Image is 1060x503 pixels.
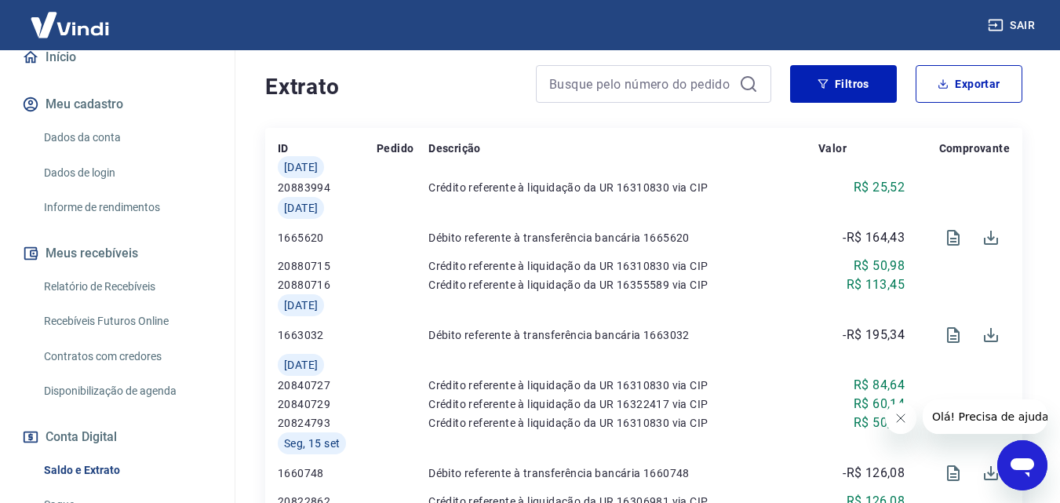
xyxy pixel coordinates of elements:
[38,305,216,337] a: Recebíveis Futuros Online
[38,271,216,303] a: Relatório de Recebíveis
[428,415,818,431] p: Crédito referente à liquidação da UR 16310830 via CIP
[854,414,905,432] p: R$ 50,56
[549,72,733,96] input: Busque pelo número do pedido
[428,277,818,293] p: Crédito referente à liquidação da UR 16355589 via CIP
[997,440,1047,490] iframe: Botão para abrir a janela de mensagens
[934,454,972,492] span: Visualizar
[284,297,318,313] span: [DATE]
[854,257,905,275] p: R$ 50,98
[278,396,377,412] p: 20840729
[278,230,377,246] p: 1665620
[19,236,216,271] button: Meus recebíveis
[428,140,481,156] p: Descrição
[38,122,216,154] a: Dados da conta
[38,341,216,373] a: Contratos com credores
[278,377,377,393] p: 20840727
[9,11,132,24] span: Olá! Precisa de ajuda?
[278,327,377,343] p: 1663032
[428,377,818,393] p: Crédito referente à liquidação da UR 16310830 via CIP
[854,376,905,395] p: R$ 84,64
[843,464,905,483] p: -R$ 126,08
[818,140,847,156] p: Valor
[428,230,818,246] p: Débito referente à transferência bancária 1665620
[847,275,905,294] p: R$ 113,45
[428,180,818,195] p: Crédito referente à liquidação da UR 16310830 via CIP
[38,454,216,487] a: Saldo e Extrato
[916,65,1022,103] button: Exportar
[278,465,377,481] p: 1660748
[985,11,1041,40] button: Sair
[428,258,818,274] p: Crédito referente à liquidação da UR 16310830 via CIP
[38,191,216,224] a: Informe de rendimentos
[972,454,1010,492] span: Download
[278,140,289,156] p: ID
[265,71,517,103] h4: Extrato
[428,465,818,481] p: Débito referente à transferência bancária 1660748
[19,40,216,75] a: Início
[843,228,905,247] p: -R$ 164,43
[885,403,916,434] iframe: Fechar mensagem
[854,178,905,197] p: R$ 25,52
[934,219,972,257] span: Visualizar
[934,316,972,354] span: Visualizar
[854,395,905,414] p: R$ 60,14
[284,159,318,175] span: [DATE]
[278,180,377,195] p: 20883994
[972,219,1010,257] span: Download
[284,436,340,451] span: Seg, 15 set
[19,420,216,454] button: Conta Digital
[428,396,818,412] p: Crédito referente à liquidação da UR 16322417 via CIP
[923,399,1047,434] iframe: Mensagem da empresa
[377,140,413,156] p: Pedido
[284,200,318,216] span: [DATE]
[19,87,216,122] button: Meu cadastro
[278,415,377,431] p: 20824793
[284,357,318,373] span: [DATE]
[278,277,377,293] p: 20880716
[38,157,216,189] a: Dados de login
[939,140,1010,156] p: Comprovante
[428,327,818,343] p: Débito referente à transferência bancária 1663032
[19,1,121,49] img: Vindi
[972,316,1010,354] span: Download
[38,375,216,407] a: Disponibilização de agenda
[278,258,377,274] p: 20880715
[790,65,897,103] button: Filtros
[843,326,905,344] p: -R$ 195,34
